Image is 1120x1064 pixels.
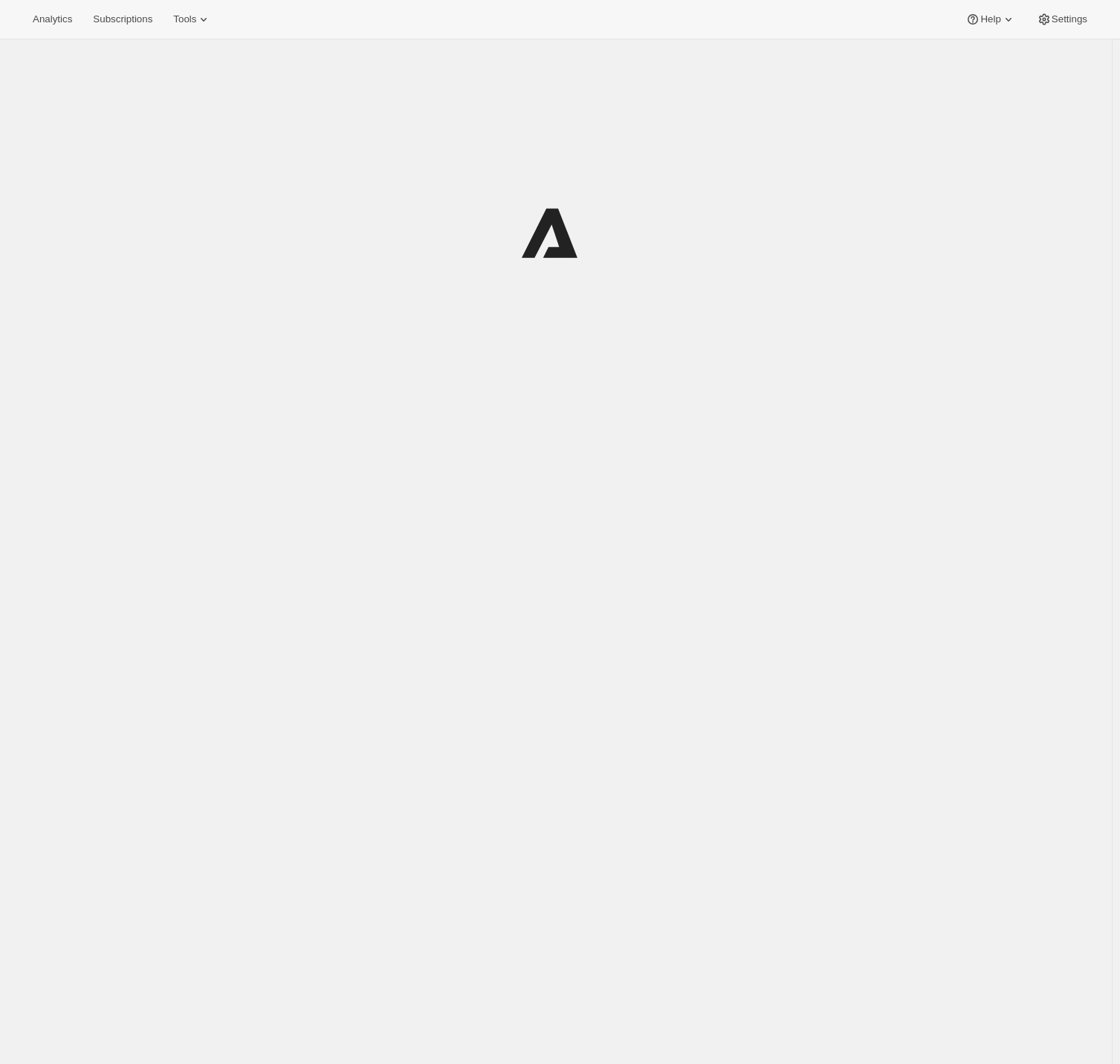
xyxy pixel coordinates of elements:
[956,9,1024,30] button: Help
[173,13,196,25] span: Tools
[164,9,220,30] button: Tools
[24,9,81,30] button: Analytics
[1052,13,1087,25] span: Settings
[93,13,152,25] span: Subscriptions
[1028,9,1096,30] button: Settings
[980,13,1000,25] span: Help
[84,9,161,30] button: Subscriptions
[33,13,72,25] span: Analytics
